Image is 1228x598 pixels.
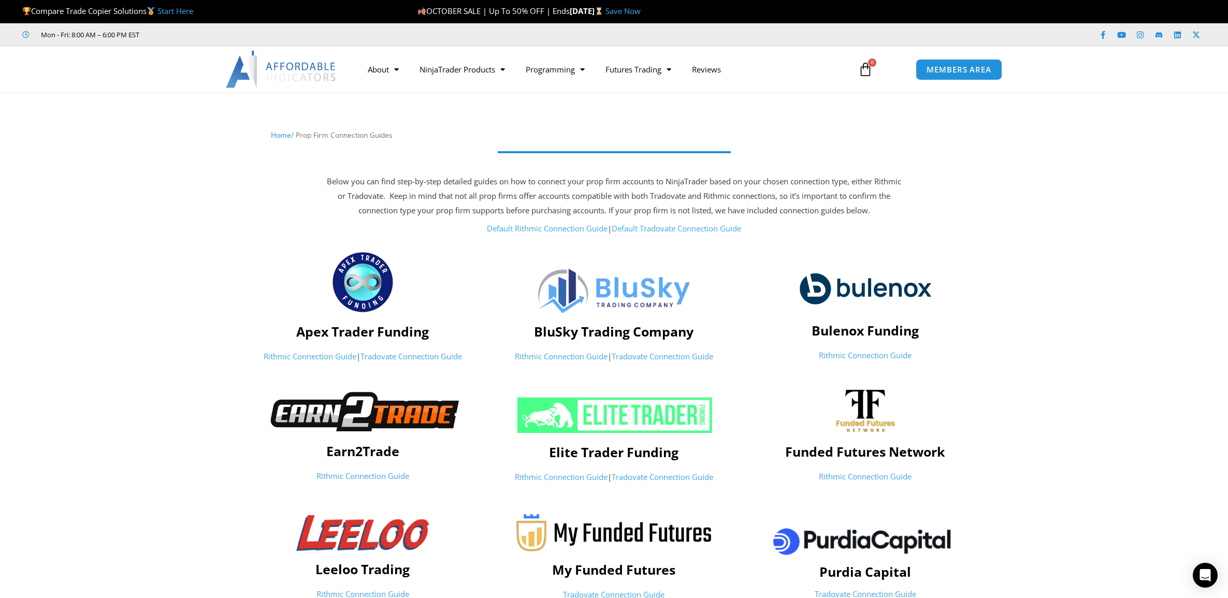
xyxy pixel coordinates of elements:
nav: Breadcrumb [271,128,957,142]
h4: BluSky Trading Company [494,324,734,339]
a: Rithmic Connection Guide [316,471,409,481]
a: Reviews [682,57,731,81]
iframe: Customer reviews powered by Trustpilot [154,30,309,40]
span: OCTOBER SALE | Up To 50% OFF | Ends [417,6,570,16]
img: logo-2 | Affordable Indicators – NinjaTrader [799,265,932,312]
div: Open Intercom Messenger [1193,563,1218,588]
span: Mon - Fri: 8:00 AM – 6:00 PM EST [38,28,139,41]
a: Programming [515,57,595,81]
a: Rithmic Connection Guide [819,350,912,360]
a: Futures Trading [595,57,682,81]
img: LogoAI | Affordable Indicators – NinjaTrader [226,51,337,88]
strong: [DATE] [570,6,605,16]
span: Compare Trade Copier Solutions [22,6,193,16]
span: 0 [868,59,876,67]
img: Myfundedfutures-logo-22 | Affordable Indicators – NinjaTrader [516,514,712,551]
img: pc | Affordable Indicators – NinjaTrader [764,515,966,566]
img: Logo | Affordable Indicators – NinjaTrader [538,269,690,313]
img: Leeloologo-1-1-1024x278-1-300x81 | Affordable Indicators – NinjaTrader [296,515,429,551]
img: 🍂 [418,7,426,15]
p: | [494,349,734,364]
a: Tradovate Connection Guide [612,351,713,361]
a: Rithmic Connection Guide [264,351,356,361]
p: | [494,470,734,485]
img: channels4_profile | Affordable Indicators – NinjaTrader [835,389,895,433]
h4: Apex Trader Funding [242,324,483,339]
a: Rithmic Connection Guide [515,472,608,482]
a: Rithmic Connection Guide [515,351,608,361]
h4: My Funded Futures [494,562,734,577]
img: Earn2TradeNB | Affordable Indicators – NinjaTrader [258,390,468,433]
h4: Purdia Capital [745,564,986,579]
a: 0 [843,54,888,84]
img: ⌛ [595,7,603,15]
img: apex_Logo1 | Affordable Indicators – NinjaTrader [331,251,394,314]
a: Start Here [157,6,193,16]
a: NinjaTrader Products [409,57,515,81]
a: Tradovate Connection Guide [360,351,462,361]
img: 🥇 [147,7,155,15]
a: Rithmic Connection Guide [819,471,912,482]
nav: Menu [357,57,846,81]
img: ETF 2024 NeonGrn 1 | Affordable Indicators – NinjaTrader [515,397,713,434]
a: Save Now [605,6,641,16]
h4: Funded Futures Network [745,444,986,459]
p: | [242,349,483,364]
span: MEMBERS AREA [927,66,991,74]
h4: Earn2Trade [242,443,483,459]
p: | [324,222,904,236]
a: Default Rithmic Connection Guide [487,223,608,234]
h4: Leeloo Trading [242,561,483,577]
p: Below you can find step-by-step detailed guides on how to connect your prop firm accounts to Ninj... [324,174,904,218]
h4: Elite Trader Funding [494,444,734,460]
img: 🏆 [23,7,31,15]
a: MEMBERS AREA [916,59,1002,80]
h4: Bulenox Funding [745,323,986,338]
a: Tradovate Connection Guide [612,472,713,482]
a: About [357,57,409,81]
a: Default Tradovate Connection Guide [612,223,741,234]
a: Home [271,130,291,140]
